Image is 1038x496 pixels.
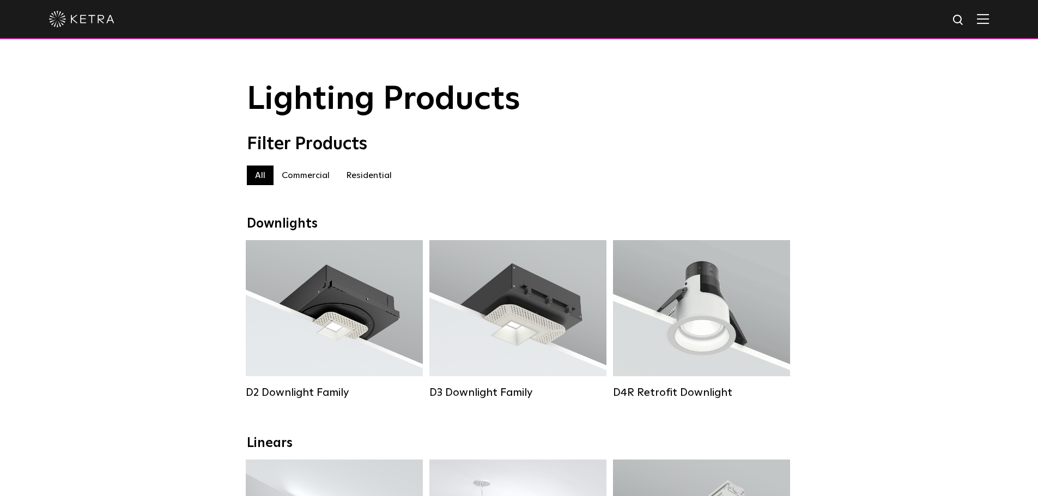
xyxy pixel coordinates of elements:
a: D3 Downlight Family Lumen Output:700 / 900 / 1100Colors:White / Black / Silver / Bronze / Paintab... [429,240,606,399]
label: Commercial [274,166,338,185]
a: D4R Retrofit Downlight Lumen Output:800Colors:White / BlackBeam Angles:15° / 25° / 40° / 60°Watta... [613,240,790,399]
div: D2 Downlight Family [246,386,423,399]
img: ketra-logo-2019-white [49,11,114,27]
img: search icon [952,14,966,27]
span: Lighting Products [247,83,520,116]
div: D3 Downlight Family [429,386,606,399]
div: Filter Products [247,134,792,155]
label: All [247,166,274,185]
img: Hamburger%20Nav.svg [977,14,989,24]
div: Linears [247,436,792,451]
label: Residential [338,166,400,185]
a: D2 Downlight Family Lumen Output:1200Colors:White / Black / Gloss Black / Silver / Bronze / Silve... [246,240,423,399]
div: Downlights [247,216,792,232]
div: D4R Retrofit Downlight [613,386,790,399]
